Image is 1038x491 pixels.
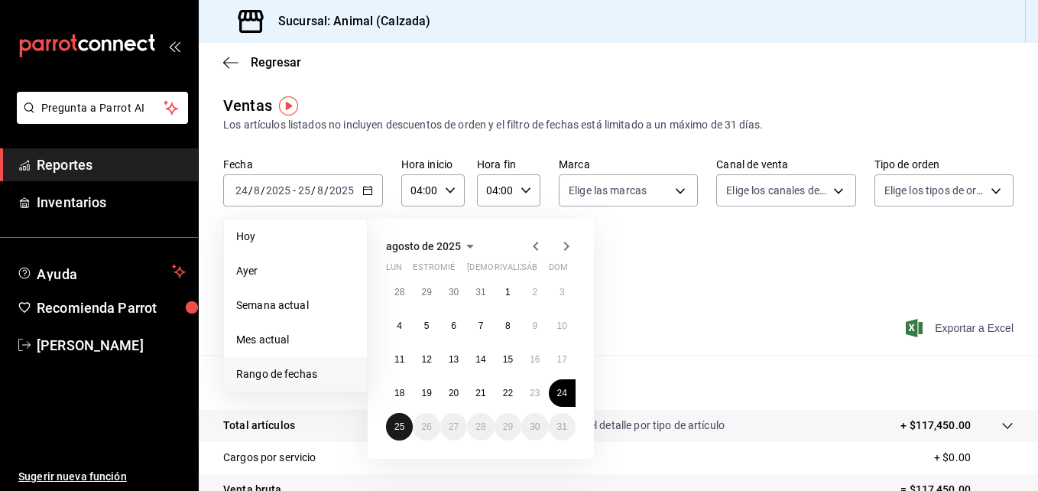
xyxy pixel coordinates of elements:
h3: Sucursal: Animal (Calzada) [266,12,430,31]
input: ---- [265,184,291,197]
button: 5 de agosto de 2025 [413,312,440,340]
span: agosto de 2025 [386,240,461,252]
font: Inventarios [37,194,106,210]
div: Los artículos listados no incluyen descuentos de orden y el filtro de fechas está limitado a un m... [223,117,1014,133]
button: 20 de agosto de 2025 [440,379,467,407]
button: open_drawer_menu [168,40,180,52]
button: 22 de agosto de 2025 [495,379,521,407]
button: 21 de agosto de 2025 [467,379,494,407]
abbr: lunes [386,262,402,278]
abbr: 25 de agosto de 2025 [394,421,404,432]
button: Exportar a Excel [909,319,1014,337]
abbr: 23 de agosto de 2025 [530,388,540,398]
button: 10 de agosto de 2025 [549,312,576,340]
abbr: 5 de agosto de 2025 [424,320,430,331]
button: 31 de julio de 2025 [467,278,494,306]
abbr: 8 de agosto de 2025 [505,320,511,331]
abbr: 22 de agosto de 2025 [503,388,513,398]
abbr: 19 de agosto de 2025 [421,388,431,398]
p: + $117,450.00 [900,418,971,434]
abbr: viernes [495,262,537,278]
a: Pregunta a Parrot AI [11,111,188,127]
input: -- [316,184,324,197]
button: 7 de agosto de 2025 [467,312,494,340]
span: Rango de fechas [236,366,355,382]
abbr: 15 de agosto de 2025 [503,354,513,365]
span: Pregunta a Parrot AI [41,100,164,116]
span: Ayer [236,263,355,279]
button: 27 de agosto de 2025 [440,413,467,441]
button: 4 de agosto de 2025 [386,312,413,340]
button: 1 de agosto de 2025 [495,278,521,306]
p: Cargos por servicio [223,450,316,466]
font: Sugerir nueva función [18,470,127,483]
button: agosto de 2025 [386,237,479,255]
span: Semana actual [236,298,355,314]
abbr: 13 de agosto de 2025 [449,354,459,365]
span: - [293,184,296,197]
button: 17 de agosto de 2025 [549,346,576,373]
abbr: 18 de agosto de 2025 [394,388,404,398]
abbr: 2 de agosto de 2025 [532,287,537,298]
button: 8 de agosto de 2025 [495,312,521,340]
abbr: 28 de agosto de 2025 [475,421,485,432]
button: 18 de agosto de 2025 [386,379,413,407]
button: 12 de agosto de 2025 [413,346,440,373]
input: -- [235,184,248,197]
label: Canal de venta [716,159,855,170]
input: -- [297,184,311,197]
button: 29 de julio de 2025 [413,278,440,306]
abbr: 7 de agosto de 2025 [478,320,484,331]
button: 2 de agosto de 2025 [521,278,548,306]
abbr: domingo [549,262,568,278]
button: 15 de agosto de 2025 [495,346,521,373]
button: 11 de agosto de 2025 [386,346,413,373]
button: 31 de agosto de 2025 [549,413,576,441]
abbr: 30 de julio de 2025 [449,287,459,298]
button: 24 de agosto de 2025 [549,379,576,407]
button: 23 de agosto de 2025 [521,379,548,407]
abbr: 11 de agosto de 2025 [394,354,404,365]
abbr: 10 de agosto de 2025 [557,320,567,331]
abbr: 9 de agosto de 2025 [532,320,537,331]
font: [PERSON_NAME] [37,337,144,353]
abbr: 27 de agosto de 2025 [449,421,459,432]
span: Elige los tipos de orden [884,183,985,198]
button: Regresar [223,55,301,70]
span: Elige las marcas [569,183,647,198]
button: 28 de agosto de 2025 [467,413,494,441]
label: Fecha [223,159,383,170]
abbr: 26 de agosto de 2025 [421,421,431,432]
span: Elige los canales de venta [726,183,827,198]
button: 13 de agosto de 2025 [440,346,467,373]
font: Recomienda Parrot [37,300,157,316]
abbr: 31 de agosto de 2025 [557,421,567,432]
font: Reportes [37,157,92,173]
button: Pregunta a Parrot AI [17,92,188,124]
button: 16 de agosto de 2025 [521,346,548,373]
button: 25 de agosto de 2025 [386,413,413,441]
button: Marcador de información sobre herramientas [279,96,298,115]
button: 14 de agosto de 2025 [467,346,494,373]
span: / [248,184,253,197]
span: Regresar [251,55,301,70]
abbr: miércoles [440,262,455,278]
abbr: 1 de agosto de 2025 [505,287,511,298]
p: + $0.00 [934,450,1014,466]
label: Marca [559,159,698,170]
button: 9 de agosto de 2025 [521,312,548,340]
abbr: 21 de agosto de 2025 [475,388,485,398]
label: Tipo de orden [874,159,1014,170]
button: 30 de julio de 2025 [440,278,467,306]
abbr: 31 de julio de 2025 [475,287,485,298]
input: -- [253,184,261,197]
span: / [311,184,316,197]
span: Hoy [236,229,355,245]
button: 28 de julio de 2025 [386,278,413,306]
abbr: 16 de agosto de 2025 [530,354,540,365]
label: Hora inicio [401,159,465,170]
abbr: 20 de agosto de 2025 [449,388,459,398]
button: 6 de agosto de 2025 [440,312,467,340]
abbr: 28 de julio de 2025 [394,287,404,298]
div: Ventas [223,94,272,117]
